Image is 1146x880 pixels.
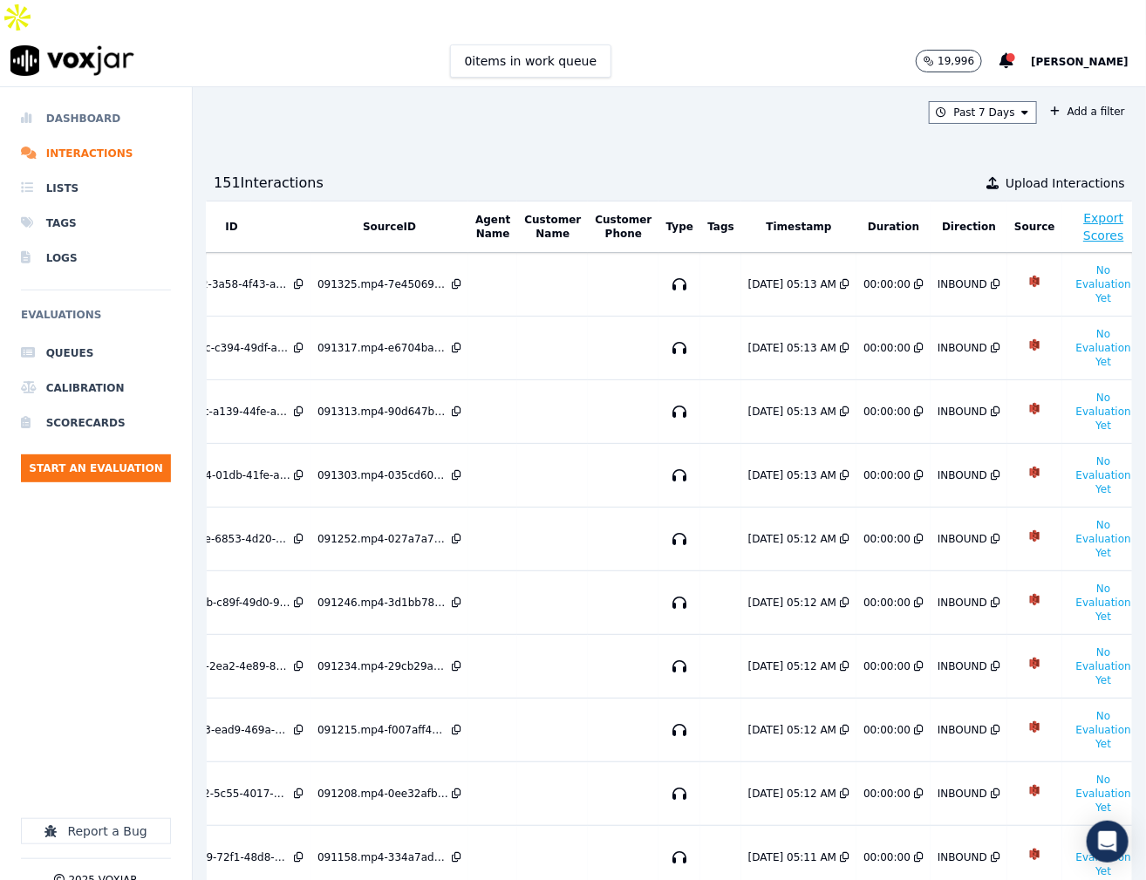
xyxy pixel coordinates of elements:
button: 19,996 [916,50,999,72]
div: b9b120c4-01db-41fe-aeb9-dc4c0932dee1 [160,468,290,482]
div: INBOUND [938,723,987,737]
img: S3_icon [1020,393,1050,424]
div: 091234.mp4-29cb29ab7c23.json [317,659,448,673]
a: Interactions [21,136,171,171]
button: Agent Name [475,213,510,241]
div: 9326f222-5c55-4017-ac5b-15a972aa571a [160,787,290,801]
button: Type [666,220,693,234]
div: 00:00:00 [863,850,911,864]
div: [DATE] 05:12 AM [748,787,836,801]
div: 091158.mp4-334a7ad7671b.json [317,850,448,864]
img: S3_icon [1020,712,1050,742]
button: 0items in work queue [450,44,612,78]
span: [PERSON_NAME] [1031,56,1129,68]
button: No Evaluation Yet [1069,324,1138,372]
button: No Evaluation Yet [1069,387,1138,436]
span: Upload Interactions [1006,174,1125,192]
a: Lists [21,171,171,206]
img: S3_icon [1020,584,1050,615]
button: No Evaluation Yet [1069,578,1138,627]
button: No Evaluation Yet [1069,451,1138,500]
div: INBOUND [938,532,987,546]
button: Direction [942,220,996,234]
div: [DATE] 05:12 AM [748,532,836,546]
div: [DATE] 05:11 AM [748,850,836,864]
button: Customer Name [524,213,581,241]
li: Logs [21,241,171,276]
button: No Evaluation Yet [1069,642,1138,691]
a: Dashboard [21,101,171,136]
button: ID [225,220,237,234]
div: b8cad29c-c394-49df-a599-f87a97adc76f [160,341,290,355]
a: Calibration [21,371,171,406]
div: 091246.mp4-3d1bb78cec26.json [317,596,448,610]
div: [DATE] 05:13 AM [748,277,836,291]
div: [DATE] 05:13 AM [748,468,836,482]
div: INBOUND [938,468,987,482]
div: [DATE] 05:12 AM [748,596,836,610]
a: Tags [21,206,171,241]
button: Past 7 Days [929,101,1037,124]
div: 8bc9dc43-ead9-469a-938c-64db0df59406 [160,723,290,737]
img: S3_icon [1020,330,1050,360]
div: 091208.mp4-0ee32afbf9ad.json [317,787,448,801]
a: Scorecards [21,406,171,440]
img: voxjar logo [10,45,134,76]
button: 19,996 [916,50,982,72]
div: 00:00:00 [863,659,911,673]
div: 091317.mp4-e6704bacc5c0.json [317,341,448,355]
div: [DATE] 05:13 AM [748,341,836,355]
button: Customer Phone [595,213,651,241]
img: S3_icon [1020,266,1050,297]
div: 00:00:00 [863,532,911,546]
button: No Evaluation Yet [1069,260,1138,309]
button: Timestamp [767,220,832,234]
div: INBOUND [938,787,987,801]
div: INBOUND [938,659,987,673]
button: Report a Bug [21,818,171,844]
div: 091252.mp4-027a7a70c7d0.json [317,532,448,546]
img: S3_icon [1020,521,1050,551]
img: S3_icon [1020,648,1050,679]
button: Tags [707,220,733,234]
button: No Evaluation Yet [1069,706,1138,754]
button: No Evaluation Yet [1069,515,1138,563]
div: INBOUND [938,596,987,610]
button: Upload Interactions [986,174,1125,192]
div: 151 Interaction s [214,173,324,194]
div: [DATE] 05:12 AM [748,723,836,737]
div: afadf14c-2ea2-4e89-804b-c855a185ef64 [160,659,290,673]
img: S3_icon [1020,839,1050,870]
div: Open Intercom Messenger [1087,821,1129,863]
div: 091215.mp4-f007aff4817d.json [317,723,448,737]
button: Duration [868,220,919,234]
button: No Evaluation Yet [1069,769,1138,818]
button: Source [1014,220,1055,234]
div: 091313.mp4-90d647bb2929.json [317,405,448,419]
div: 9eae2c8e-6853-4d20-a2ed-ae1cb717284b [160,532,290,546]
div: 00:00:00 [863,596,911,610]
div: 437f687c-a139-44fe-a728-776e98c31dc5 [160,405,290,419]
div: 091303.mp4-035cd60392ed.json [317,468,448,482]
div: 31ccf852-3a58-4f43-ab92-503f6273c51f [160,277,290,291]
div: 00:00:00 [863,468,911,482]
div: INBOUND [938,850,987,864]
div: 091325.mp4-7e45069f8537.json [317,277,448,291]
div: 00:00:00 [863,405,911,419]
div: [DATE] 05:13 AM [748,405,836,419]
div: INBOUND [938,277,987,291]
img: S3_icon [1020,775,1050,806]
button: Start an Evaluation [21,454,171,482]
div: [DATE] 05:12 AM [748,659,836,673]
div: 5749d089-72f1-48d8-9559-2994e55e0a04 [160,850,290,864]
div: 00:00:00 [863,277,911,291]
button: [PERSON_NAME] [1031,51,1146,72]
div: 480b5b1b-c89f-49d0-9596-6a08800a6327 [160,596,290,610]
button: Export Scores [1070,209,1137,244]
div: INBOUND [938,405,987,419]
h6: Evaluations [21,304,171,336]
